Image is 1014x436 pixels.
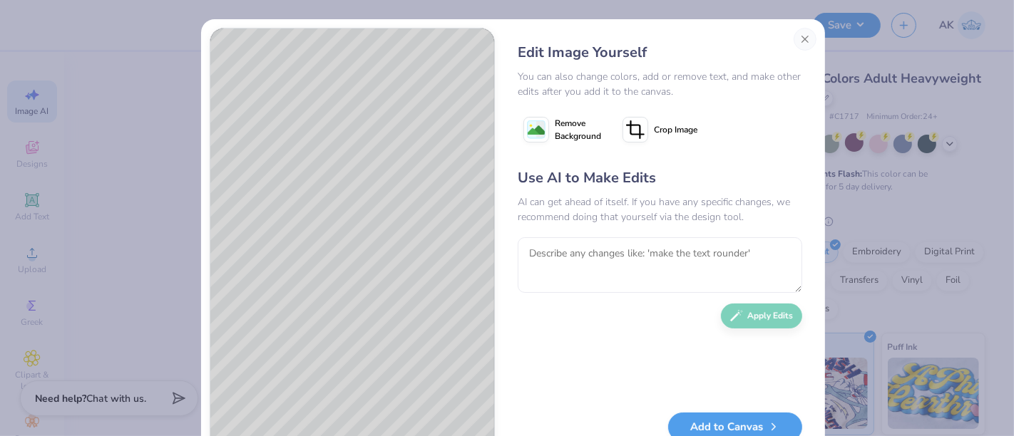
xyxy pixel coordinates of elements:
[518,112,607,147] button: Remove Background
[518,69,802,99] div: You can also change colors, add or remove text, and make other edits after you add it to the canvas.
[518,194,802,224] div: AI can get ahead of itself. If you have any specific changes, we recommend doing that yourself vi...
[518,42,802,63] div: Edit Image Yourself
[794,28,816,51] button: Close
[654,123,697,136] span: Crop Image
[555,117,601,142] span: Remove Background
[617,112,706,147] button: Crop Image
[518,167,802,189] div: Use AI to Make Edits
